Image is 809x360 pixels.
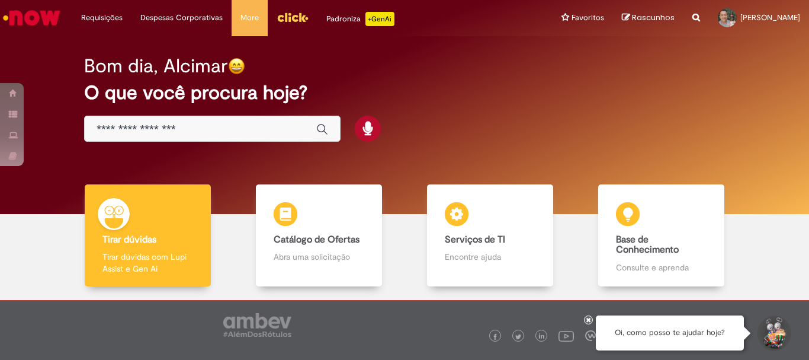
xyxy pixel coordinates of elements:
[756,316,791,351] button: Iniciar Conversa de Suporte
[558,328,574,343] img: logo_footer_youtube.png
[539,333,545,340] img: logo_footer_linkedin.png
[632,12,675,23] span: Rascunhos
[102,251,192,275] p: Tirar dúvidas com Lupi Assist e Gen Ai
[445,234,505,246] b: Serviços de TI
[81,12,123,24] span: Requisições
[84,56,228,77] h2: Bom dia, Alcimar
[492,334,498,340] img: logo_footer_facebook.png
[576,184,747,287] a: Base de Conhecimento Consulte e aprenda
[596,316,744,351] div: Oi, como posso te ajudar hoje?
[616,234,679,256] b: Base de Conhecimento
[274,251,364,263] p: Abra uma solicitação
[404,184,576,287] a: Serviços de TI Encontre ajuda
[84,82,725,103] h2: O que você procura hoje?
[62,184,233,287] a: Tirar dúvidas Tirar dúvidas com Lupi Assist e Gen Ai
[233,184,404,287] a: Catálogo de Ofertas Abra uma solicitação
[622,12,675,24] a: Rascunhos
[445,251,535,263] p: Encontre ajuda
[515,334,521,340] img: logo_footer_twitter.png
[1,6,62,30] img: ServiceNow
[274,234,359,246] b: Catálogo de Ofertas
[240,12,259,24] span: More
[140,12,223,24] span: Despesas Corporativas
[228,58,245,75] img: happy-face.png
[223,313,291,337] img: logo_footer_ambev_rotulo_gray.png
[365,12,394,26] p: +GenAi
[326,12,394,26] div: Padroniza
[616,262,706,273] p: Consulte e aprenda
[740,12,800,23] span: [PERSON_NAME]
[277,8,309,26] img: click_logo_yellow_360x200.png
[585,330,596,341] img: logo_footer_workplace.png
[102,234,156,246] b: Tirar dúvidas
[572,12,604,24] span: Favoritos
